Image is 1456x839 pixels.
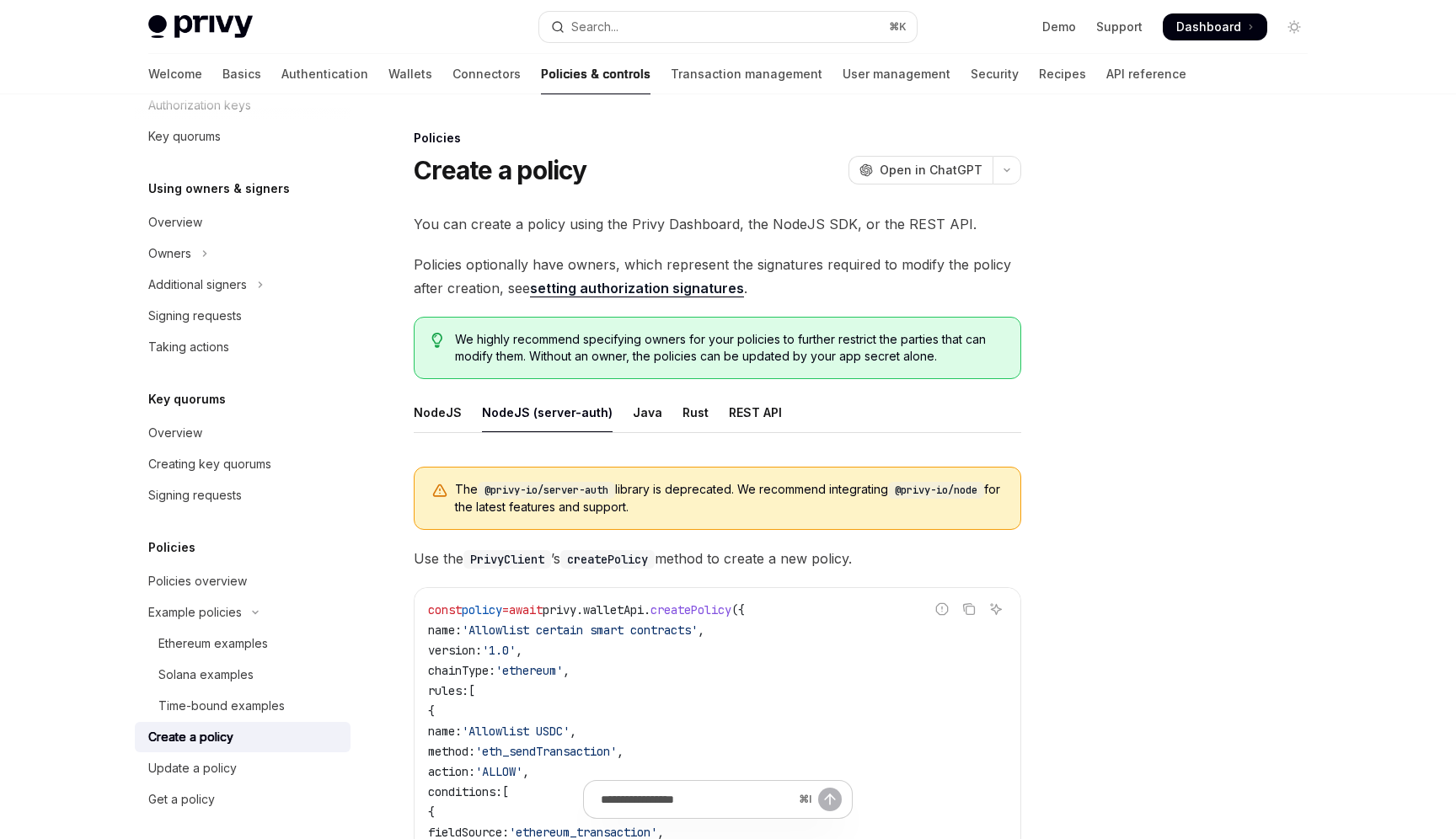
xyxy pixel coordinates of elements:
[428,764,475,779] span: action:
[135,480,351,510] a: Signing requests
[848,156,993,184] button: Open in ChatGPT
[698,623,704,638] span: ,
[1039,54,1086,94] a: Recipes
[428,683,468,698] span: rules:
[475,764,522,779] span: 'ALLOW'
[135,332,351,362] a: Taking actions
[135,597,351,628] button: Toggle Example policies section
[135,660,351,690] a: Solana examples
[428,744,475,759] span: method:
[428,703,435,719] span: {
[522,764,529,779] span: ,
[462,724,570,739] span: 'Allowlist USDC'
[158,696,285,716] div: Time-bound examples
[455,481,1004,516] span: The library is deprecated. We recommend integrating for the latest features and support.
[452,54,521,94] a: Connectors
[148,389,226,409] h5: Key quorums
[148,758,237,778] div: Update a policy
[428,643,482,658] span: version:
[148,727,233,747] div: Create a policy
[135,207,351,238] a: Overview
[135,691,351,721] a: Time-bound examples
[135,628,351,659] a: Ethereum examples
[135,566,351,596] a: Policies overview
[135,301,351,331] a: Signing requests
[135,121,351,152] a: Key quorums
[1042,19,1076,35] a: Demo
[455,331,1004,365] span: We highly recommend specifying owners for your policies to further restrict the parties that can ...
[135,270,351,300] button: Toggle Additional signers section
[650,602,731,617] span: createPolicy
[135,722,351,752] a: Create a policy
[601,781,792,818] input: Ask a question...
[539,12,917,42] button: Open search
[560,550,655,569] code: createPolicy
[414,155,586,185] h1: Create a policy
[463,550,551,569] code: PrivyClient
[563,663,570,678] span: ,
[148,179,290,199] h5: Using owners & signers
[1096,19,1143,35] a: Support
[148,537,195,558] h5: Policies
[428,602,462,617] span: const
[148,54,202,94] a: Welcome
[1281,13,1308,40] button: Toggle dark mode
[414,393,462,432] div: NodeJS
[388,54,432,94] a: Wallets
[682,393,709,432] div: Rust
[462,623,698,638] span: 'Allowlist certain smart contracts'
[931,598,953,620] button: Report incorrect code
[135,753,351,783] a: Update a policy
[462,602,502,617] span: policy
[843,54,950,94] a: User management
[148,275,247,295] div: Additional signers
[148,212,202,232] div: Overview
[148,485,242,505] div: Signing requests
[148,306,242,326] div: Signing requests
[135,418,351,448] a: Overview
[148,571,247,591] div: Policies overview
[530,280,744,297] a: setting authorization signatures
[148,126,221,147] div: Key quorums
[414,253,1021,300] span: Policies optionally have owners, which represent the signatures required to modify the policy aft...
[478,482,615,499] code: @privy-io/server-auth
[1163,13,1267,40] a: Dashboard
[428,663,495,678] span: chainType:
[583,602,644,617] span: walletApi
[158,665,254,685] div: Solana examples
[431,333,443,348] svg: Tip
[971,54,1019,94] a: Security
[818,788,842,811] button: Send message
[482,393,613,432] div: NodeJS (server-auth)
[482,643,516,658] span: '1.0'
[888,482,984,499] code: @privy-io/node
[431,483,448,500] svg: Warning
[543,602,576,617] span: privy
[428,623,462,638] span: name:
[571,17,618,37] div: Search...
[222,54,261,94] a: Basics
[570,724,576,739] span: ,
[516,643,522,658] span: ,
[617,744,624,759] span: ,
[414,547,1021,570] span: Use the ’s method to create a new policy.
[880,162,982,179] span: Open in ChatGPT
[729,393,782,432] div: REST API
[428,724,462,739] span: name:
[1176,19,1241,35] span: Dashboard
[502,602,509,617] span: =
[148,454,271,474] div: Creating key quorums
[671,54,822,94] a: Transaction management
[468,683,475,698] span: [
[644,602,650,617] span: .
[135,238,351,269] button: Toggle Owners section
[509,602,543,617] span: await
[414,212,1021,236] span: You can create a policy using the Privy Dashboard, the NodeJS SDK, or the REST API.
[148,602,242,623] div: Example policies
[148,423,202,443] div: Overview
[633,393,662,432] div: Java
[1106,54,1186,94] a: API reference
[958,598,980,620] button: Copy the contents from the code block
[475,744,617,759] span: 'eth_sendTransaction'
[541,54,650,94] a: Policies & controls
